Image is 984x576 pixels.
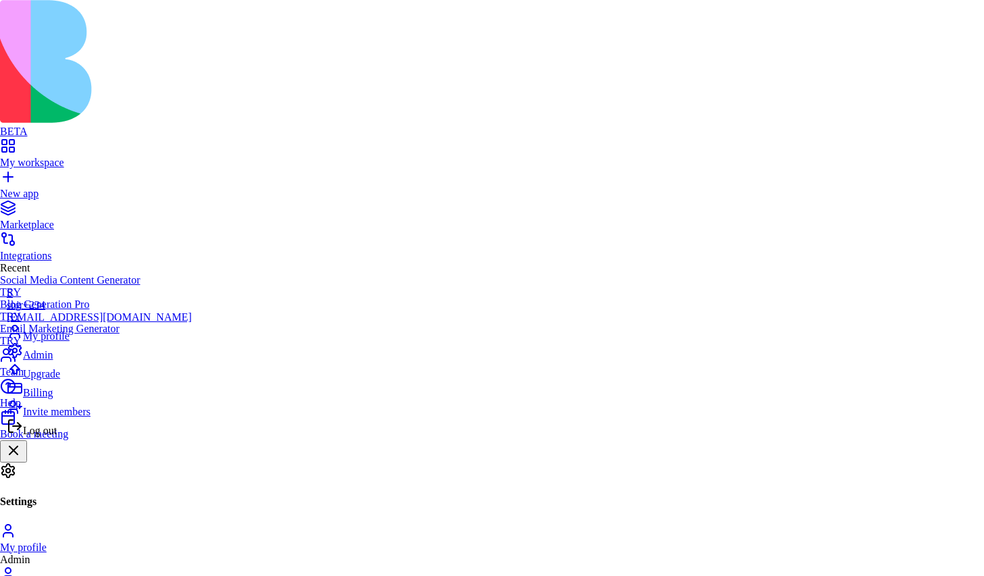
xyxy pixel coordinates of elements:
[23,406,90,417] span: Invite members
[7,287,192,323] a: Sshir+234[EMAIL_ADDRESS][DOMAIN_NAME]
[23,387,53,398] span: Billing
[23,330,70,342] span: My profile
[7,287,13,298] span: S
[23,368,60,379] span: Upgrade
[7,299,192,311] div: shir+234
[23,349,53,361] span: Admin
[7,323,192,342] a: My profile
[7,380,192,399] a: Billing
[7,342,192,361] a: Admin
[23,425,57,436] span: Log out
[7,399,192,418] a: Invite members
[7,361,192,380] a: Upgrade
[7,311,192,323] div: [EMAIL_ADDRESS][DOMAIN_NAME]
